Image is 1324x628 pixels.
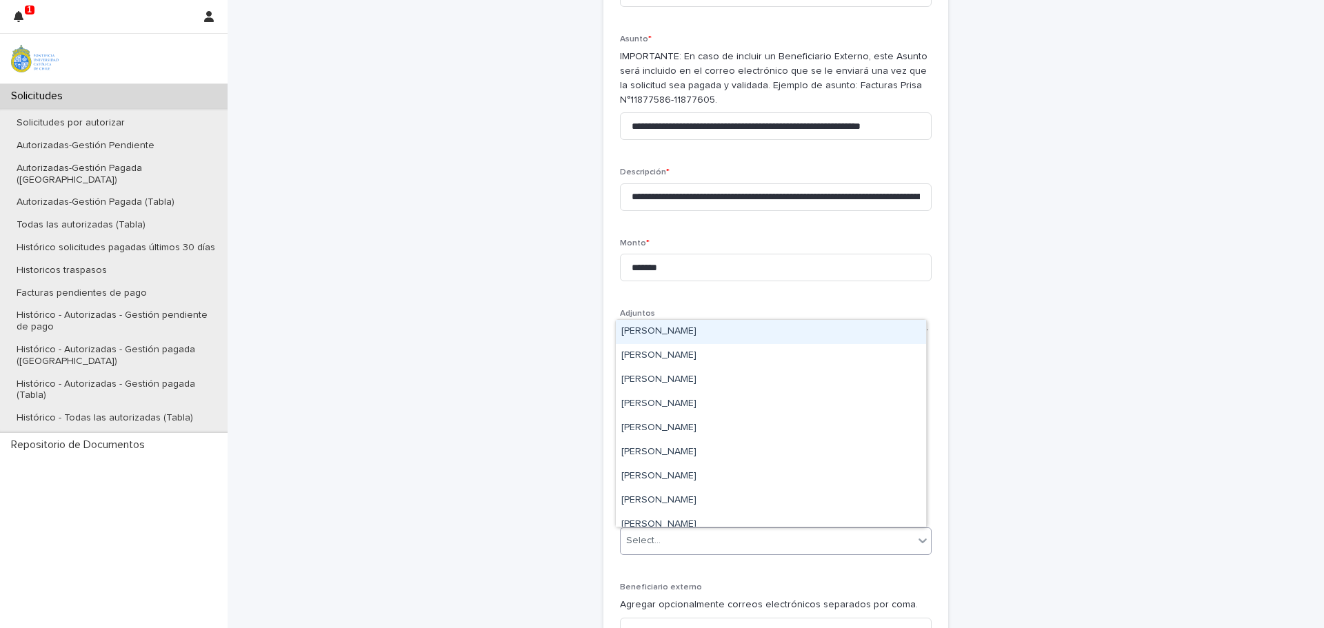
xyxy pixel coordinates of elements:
[626,534,661,548] div: Select...
[11,45,59,72] img: iqsleoUpQLaG7yz5l0jK
[620,583,702,591] span: Beneficiario externo
[6,412,204,424] p: Histórico - Todas las autorizadas (Tabla)
[6,117,136,129] p: Solicitudes por autorizar
[616,320,926,344] div: Alejandra Aguila
[6,310,228,333] p: Histórico - Autorizadas - Gestión pendiente de pago
[27,5,32,14] p: 1
[616,513,926,537] div: Arlette Reyes
[6,242,226,254] p: Histórico solicitudes pagadas últimos 30 días
[6,265,118,276] p: Historicos traspasos
[616,344,926,368] div: Alejandra Allendes
[6,90,74,103] p: Solicitudes
[620,310,655,318] span: Adjuntos
[620,598,932,612] p: Agregar opcionalmente correos electrónicos separados por coma.
[616,465,926,489] div: Andreina Quintero
[616,440,926,465] div: Andrea Karina Navarro Guerrero
[6,219,157,231] p: Todas las autorizadas (Tabla)
[620,168,670,176] span: Descripción
[620,50,932,107] p: IMPORTANTE: En caso de incluir un Beneficiario Externo, este Asunto será incluido en el correo el...
[616,416,926,440] div: Ana María Sepúlveda
[616,489,926,513] div: Aracelli Álvarez
[6,287,158,299] p: Facturas pendientes de pago
[6,344,228,367] p: Histórico - Autorizadas - Gestión pagada ([GEOGRAPHIC_DATA])
[14,8,32,33] div: 1
[6,140,165,152] p: Autorizadas-Gestión Pendiente
[620,35,652,43] span: Asunto
[6,196,185,208] p: Autorizadas-Gestión Pagada (Tabla)
[6,163,228,186] p: Autorizadas-Gestión Pagada ([GEOGRAPHIC_DATA])
[6,378,228,402] p: Histórico - Autorizadas - Gestión pagada (Tabla)
[616,368,926,392] div: Alejandra López
[6,438,156,452] p: Repositorio de Documentos
[616,392,926,416] div: Alejandra Santana
[620,239,650,247] span: Monto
